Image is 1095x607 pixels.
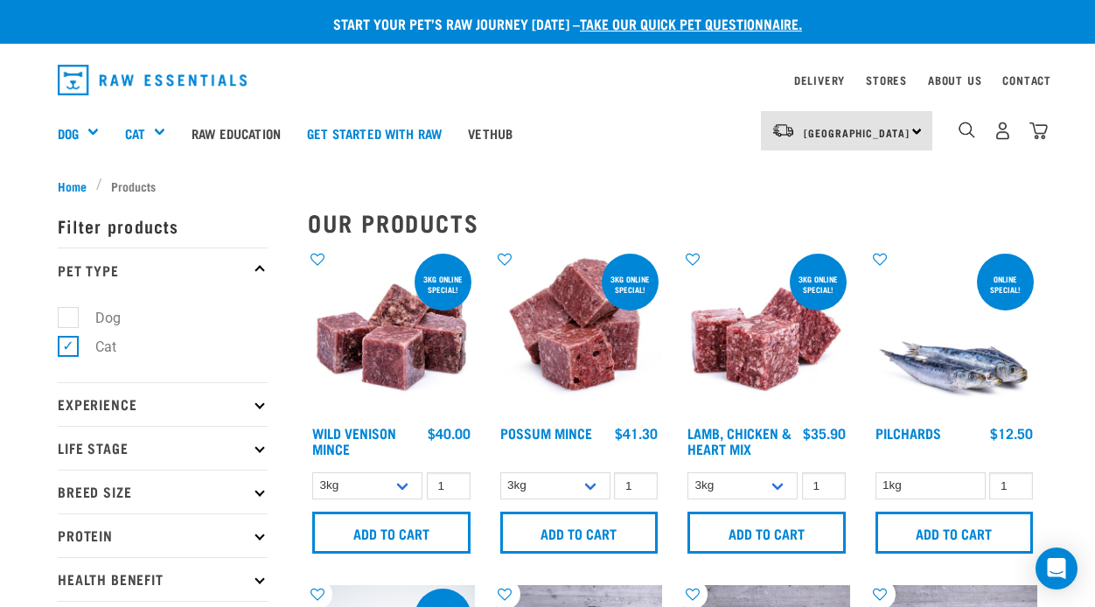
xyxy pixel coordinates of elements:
input: 1 [614,472,658,499]
div: $35.90 [803,425,846,441]
input: 1 [989,472,1033,499]
input: 1 [802,472,846,499]
img: Pile Of Cubed Wild Venison Mince For Pets [308,250,475,417]
input: 1 [427,472,471,499]
div: Open Intercom Messenger [1036,548,1078,590]
label: Dog [67,307,128,329]
input: Add to cart [687,512,846,554]
div: $12.50 [990,425,1033,441]
p: Filter products [58,204,268,248]
a: About Us [928,77,981,83]
a: Dog [58,123,79,143]
p: Breed Size [58,470,268,513]
p: Protein [58,513,268,557]
div: $41.30 [615,425,658,441]
img: 1102 Possum Mince 01 [496,250,663,417]
input: Add to cart [312,512,471,554]
img: Raw Essentials Logo [58,65,247,95]
div: 3kg online special! [602,266,659,303]
span: Home [58,177,87,195]
div: $40.00 [428,425,471,441]
nav: breadcrumbs [58,177,1037,195]
h2: Our Products [308,209,1037,236]
a: Pilchards [875,429,941,436]
div: 3kg online special! [415,266,471,303]
img: 1124 Lamb Chicken Heart Mix 01 [683,250,850,417]
div: ONLINE SPECIAL! [977,266,1034,303]
img: van-moving.png [771,122,795,138]
p: Pet Type [58,248,268,291]
img: home-icon@2x.png [1029,122,1048,140]
label: Cat [67,336,123,358]
p: Health Benefit [58,557,268,601]
div: 3kg online special! [790,266,847,303]
img: Four Whole Pilchards [871,250,1038,417]
a: Home [58,177,96,195]
a: Vethub [455,98,526,168]
img: user.png [994,122,1012,140]
nav: dropdown navigation [44,58,1051,102]
a: take our quick pet questionnaire. [580,19,802,27]
p: Life Stage [58,426,268,470]
span: [GEOGRAPHIC_DATA] [804,129,910,136]
a: Get started with Raw [294,98,455,168]
a: Delivery [794,77,845,83]
input: Add to cart [875,512,1034,554]
a: Stores [866,77,907,83]
a: Contact [1002,77,1051,83]
a: Lamb, Chicken & Heart Mix [687,429,792,452]
input: Add to cart [500,512,659,554]
a: Possum Mince [500,429,592,436]
a: Raw Education [178,98,294,168]
a: Cat [125,123,145,143]
a: Wild Venison Mince [312,429,396,452]
p: Experience [58,382,268,426]
img: home-icon-1@2x.png [959,122,975,138]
